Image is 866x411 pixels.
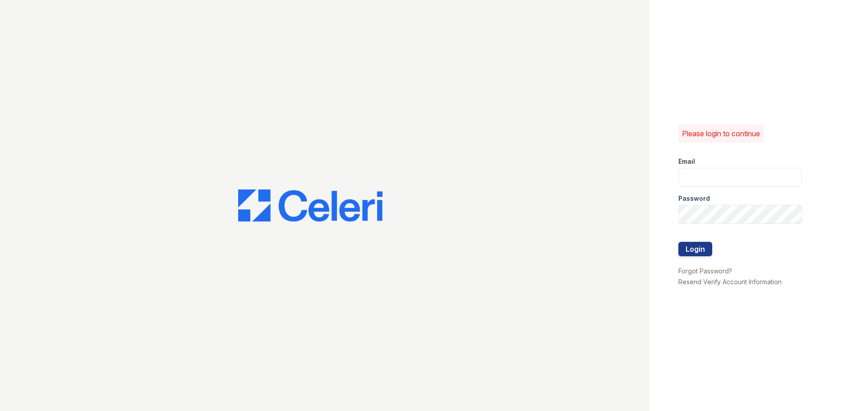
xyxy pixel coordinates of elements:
p: Please login to continue [682,128,760,139]
a: Resend Verify Account Information [678,278,782,286]
button: Login [678,242,712,256]
label: Password [678,194,710,203]
img: CE_Logo_Blue-a8612792a0a2168367f1c8372b55b34899dd931a85d93a1a3d3e32e68fde9ad4.png [238,189,382,222]
label: Email [678,157,695,166]
a: Forgot Password? [678,267,732,275]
